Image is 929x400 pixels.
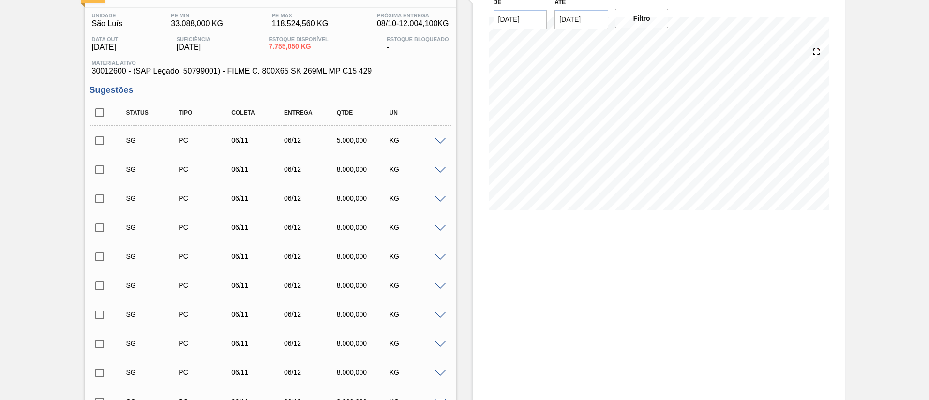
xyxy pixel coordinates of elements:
span: 7.755,050 KG [269,43,329,50]
div: 8.000,000 [334,340,393,347]
span: 30012600 - (SAP Legado: 50799001) - FILME C. 800X65 SK 269ML MP C15 429 [92,67,449,75]
div: Sugestão Criada [124,252,182,260]
div: KG [387,252,446,260]
span: [DATE] [177,43,210,52]
div: Pedido de Compra [176,252,235,260]
div: 8.000,000 [334,311,393,318]
div: KG [387,281,446,289]
div: Sugestão Criada [124,136,182,144]
div: 06/12/2025 [282,311,340,318]
div: Status [124,109,182,116]
div: 06/12/2025 [282,281,340,289]
span: Próxima Entrega [377,13,449,18]
div: Qtde [334,109,393,116]
div: 06/11/2025 [229,369,287,376]
div: Sugestão Criada [124,340,182,347]
div: 06/11/2025 [229,136,287,144]
div: 06/12/2025 [282,165,340,173]
span: 118.524,560 KG [272,19,329,28]
div: Sugestão Criada [124,281,182,289]
div: 06/11/2025 [229,194,287,202]
div: KG [387,194,446,202]
button: Filtro [615,9,669,28]
div: KG [387,340,446,347]
div: Entrega [282,109,340,116]
div: Coleta [229,109,287,116]
div: 8.000,000 [334,223,393,231]
div: 8.000,000 [334,252,393,260]
div: Sugestão Criada [124,369,182,376]
div: Pedido de Compra [176,136,235,144]
div: Sugestão Criada [124,311,182,318]
div: 06/11/2025 [229,165,287,173]
div: 06/12/2025 [282,369,340,376]
div: - [384,36,451,52]
div: KG [387,311,446,318]
div: 06/12/2025 [282,223,340,231]
div: 06/12/2025 [282,340,340,347]
span: Unidade [92,13,122,18]
span: PE MAX [272,13,329,18]
div: 06/12/2025 [282,136,340,144]
div: KG [387,223,446,231]
input: dd/mm/yyyy [494,10,547,29]
div: Pedido de Compra [176,194,235,202]
div: Pedido de Compra [176,369,235,376]
span: Estoque Disponível [269,36,329,42]
div: 8.000,000 [334,165,393,173]
div: Pedido de Compra [176,223,235,231]
div: 06/12/2025 [282,252,340,260]
span: Data out [92,36,119,42]
div: 8.000,000 [334,369,393,376]
div: UN [387,109,446,116]
span: São Luís [92,19,122,28]
div: 06/12/2025 [282,194,340,202]
span: 08/10 - 12.004,100 KG [377,19,449,28]
div: Pedido de Compra [176,311,235,318]
span: [DATE] [92,43,119,52]
div: Sugestão Criada [124,165,182,173]
div: 8.000,000 [334,194,393,202]
div: 06/11/2025 [229,252,287,260]
div: 06/11/2025 [229,223,287,231]
div: KG [387,136,446,144]
div: 06/11/2025 [229,311,287,318]
span: PE MIN [171,13,223,18]
div: Pedido de Compra [176,281,235,289]
div: Tipo [176,109,235,116]
h3: Sugestões [90,85,451,95]
input: dd/mm/yyyy [554,10,608,29]
span: Estoque Bloqueado [387,36,449,42]
div: KG [387,369,446,376]
div: Pedido de Compra [176,340,235,347]
div: Sugestão Criada [124,194,182,202]
div: 06/11/2025 [229,281,287,289]
div: 8.000,000 [334,281,393,289]
div: Sugestão Criada [124,223,182,231]
div: Pedido de Compra [176,165,235,173]
div: 5.000,000 [334,136,393,144]
div: 06/11/2025 [229,340,287,347]
span: Suficiência [177,36,210,42]
span: Material ativo [92,60,449,66]
span: 33.088,000 KG [171,19,223,28]
div: KG [387,165,446,173]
